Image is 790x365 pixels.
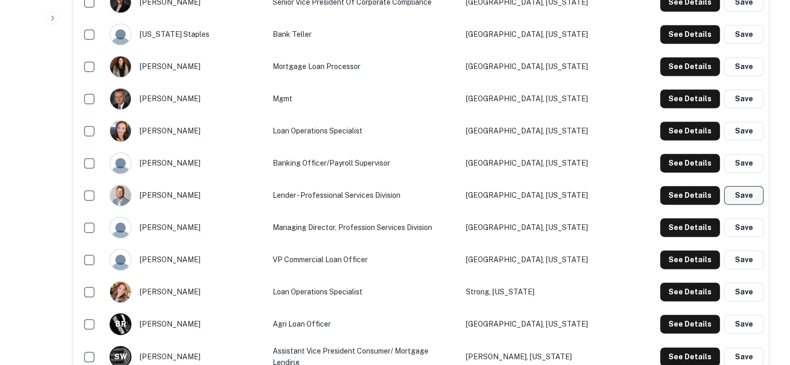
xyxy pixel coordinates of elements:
[110,23,262,45] div: [US_STATE] staples
[110,153,131,173] img: 9c8pery4andzj6ohjkjp54ma2
[660,154,720,172] button: See Details
[115,319,126,330] p: B R
[461,18,653,50] td: [GEOGRAPHIC_DATA], [US_STATE]
[660,315,720,333] button: See Details
[267,147,461,179] td: Banking Officer/Payroll Supervisor
[110,120,131,141] img: 1689725674003
[110,313,262,335] div: [PERSON_NAME]
[267,83,461,115] td: Mgmt
[267,244,461,276] td: VP Commercial Loan Officer
[110,24,131,45] img: 9c8pery4andzj6ohjkjp54ma2
[724,154,764,172] button: Save
[724,25,764,44] button: Save
[110,249,131,270] img: 9c8pery4andzj6ohjkjp54ma2
[660,282,720,301] button: See Details
[110,184,262,206] div: [PERSON_NAME]
[724,315,764,333] button: Save
[267,308,461,340] td: Agri Loan Officer
[267,211,461,244] td: Managing Director, Profession Services Division
[660,250,720,269] button: See Details
[267,179,461,211] td: Lender - Professional Services Division
[110,120,262,142] div: [PERSON_NAME]
[110,281,131,302] img: 1716407458116
[110,281,262,303] div: [PERSON_NAME]
[110,56,131,77] img: 1643225074014
[660,57,720,76] button: See Details
[724,121,764,140] button: Save
[110,217,131,238] img: 9c8pery4andzj6ohjkjp54ma2
[267,276,461,308] td: Loan Operations Specialist
[724,218,764,237] button: Save
[660,89,720,108] button: See Details
[110,185,131,206] img: 1698872163277
[461,276,653,308] td: Strong, [US_STATE]
[461,115,653,147] td: [GEOGRAPHIC_DATA], [US_STATE]
[110,152,262,174] div: [PERSON_NAME]
[461,211,653,244] td: [GEOGRAPHIC_DATA], [US_STATE]
[110,249,262,271] div: [PERSON_NAME]
[660,121,720,140] button: See Details
[461,147,653,179] td: [GEOGRAPHIC_DATA], [US_STATE]
[724,57,764,76] button: Save
[114,352,127,362] p: S W
[461,50,653,83] td: [GEOGRAPHIC_DATA], [US_STATE]
[110,88,131,109] img: 1517366115756
[724,186,764,205] button: Save
[724,250,764,269] button: Save
[461,308,653,340] td: [GEOGRAPHIC_DATA], [US_STATE]
[660,25,720,44] button: See Details
[267,115,461,147] td: Loan Operations Specialist
[110,56,262,77] div: [PERSON_NAME]
[267,18,461,50] td: Bank Teller
[110,88,262,110] div: [PERSON_NAME]
[461,244,653,276] td: [GEOGRAPHIC_DATA], [US_STATE]
[267,50,461,83] td: Mortgage Loan Processor
[110,217,262,238] div: [PERSON_NAME]
[660,218,720,237] button: See Details
[724,282,764,301] button: Save
[461,179,653,211] td: [GEOGRAPHIC_DATA], [US_STATE]
[738,282,790,332] iframe: Chat Widget
[660,186,720,205] button: See Details
[461,83,653,115] td: [GEOGRAPHIC_DATA], [US_STATE]
[724,89,764,108] button: Save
